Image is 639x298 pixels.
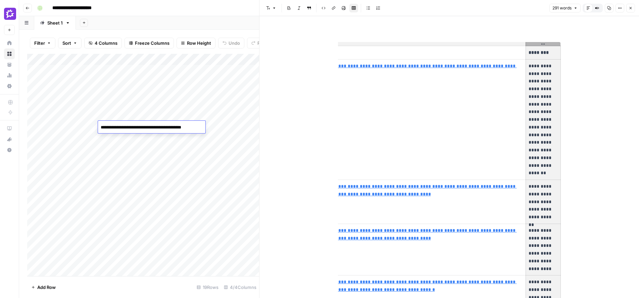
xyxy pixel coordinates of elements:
[229,40,240,46] span: Undo
[4,38,15,48] a: Home
[58,38,82,48] button: Sort
[27,282,60,293] button: Add Row
[4,134,14,144] div: What's new?
[549,4,581,12] button: 291 words
[218,38,244,48] button: Undo
[4,48,15,59] a: Browse
[194,282,221,293] div: 19 Rows
[125,38,174,48] button: Freeze Columns
[4,123,15,134] a: AirOps Academy
[37,284,56,291] span: Add Row
[4,8,16,20] img: Gong Logo
[187,40,211,46] span: Row Height
[95,40,117,46] span: 4 Columns
[221,282,259,293] div: 4/4 Columns
[552,5,572,11] span: 291 words
[247,38,273,48] button: Redo
[4,134,15,145] button: What's new?
[4,81,15,91] a: Settings
[62,40,71,46] span: Sort
[135,40,169,46] span: Freeze Columns
[34,16,76,30] a: Sheet 1
[4,70,15,81] a: Usage
[34,40,45,46] span: Filter
[4,59,15,70] a: Your Data
[84,38,122,48] button: 4 Columns
[4,145,15,155] button: Help + Support
[30,38,55,48] button: Filter
[47,20,63,26] div: Sheet 1
[4,5,15,22] button: Workspace: Gong
[177,38,215,48] button: Row Height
